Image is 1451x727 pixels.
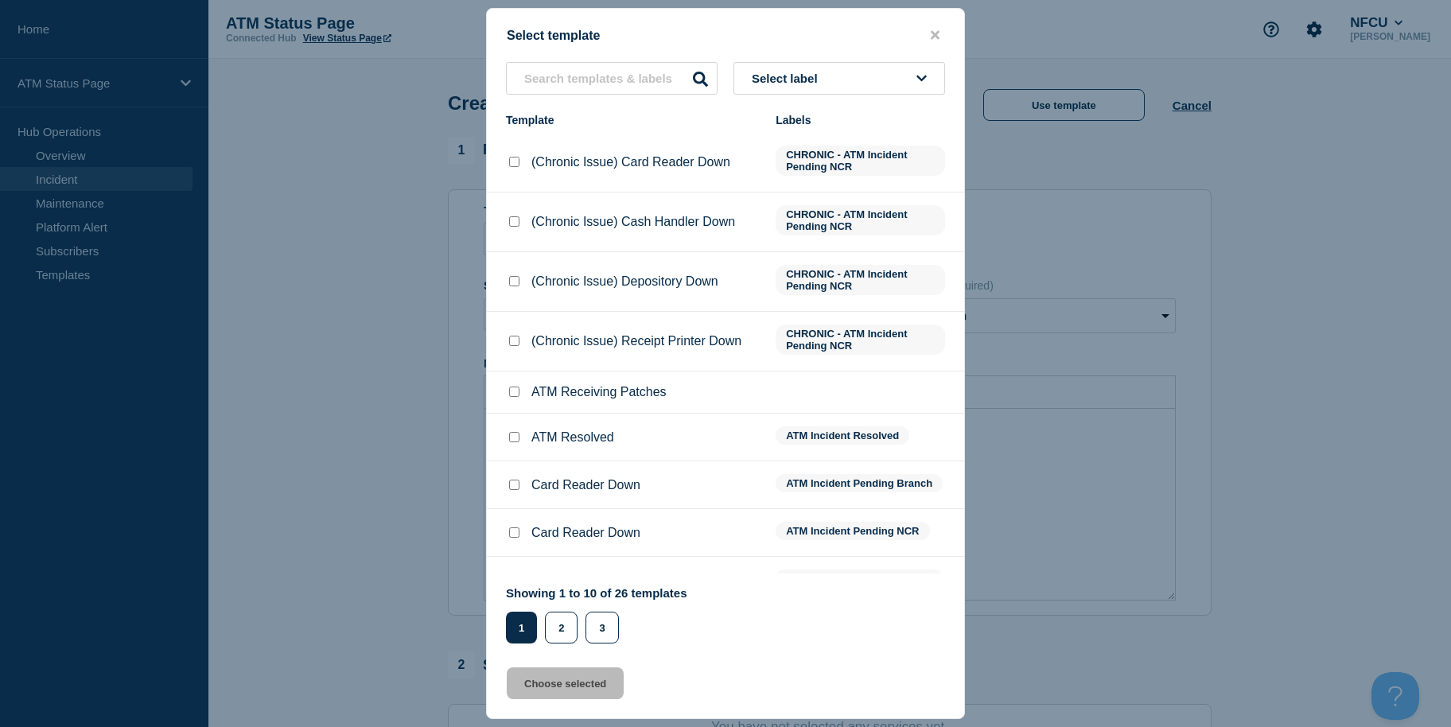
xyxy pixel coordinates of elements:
input: (Chronic Issue) Card Reader Down checkbox [509,157,519,167]
p: (Chronic Issue) Depository Down [531,274,718,289]
input: (Chronic Issue) Cash Handler Down checkbox [509,216,519,227]
span: ATM Incident Pending Branch [776,474,943,492]
div: Template [506,114,760,126]
span: ATM Incident Resolved [776,426,909,445]
button: Choose selected [507,667,624,699]
p: Cash Handler Down [531,573,645,588]
button: 1 [506,612,537,643]
input: ATM Resolved checkbox [509,432,519,442]
p: ATM Resolved [531,430,614,445]
span: ATM Incident Pending NCR [776,522,929,540]
input: Card Reader Down checkbox [509,480,519,490]
button: 2 [545,612,578,643]
input: Card Reader Down checkbox [509,527,519,538]
p: Showing 1 to 10 of 26 templates [506,586,687,600]
button: Select label [733,62,945,95]
span: CHRONIC - ATM Incident Pending NCR [776,146,945,176]
input: (Chronic Issue) Receipt Printer Down checkbox [509,336,519,346]
span: CHRONIC - ATM Incident Pending NCR [776,325,945,355]
button: 3 [585,612,618,643]
span: CHRONIC - ATM Incident Pending NCR [776,265,945,295]
button: close button [926,28,944,43]
input: (Chronic Issue) Depository Down checkbox [509,276,519,286]
p: (Chronic Issue) Receipt Printer Down [531,334,741,348]
p: (Chronic Issue) Cash Handler Down [531,215,735,229]
span: Select label [752,72,824,85]
span: ATM Incident Pending Branch [776,570,943,588]
div: Select template [487,28,964,43]
div: Labels [776,114,945,126]
p: Card Reader Down [531,526,640,540]
span: CHRONIC - ATM Incident Pending NCR [776,205,945,235]
input: ATM Receiving Patches checkbox [509,387,519,397]
p: ATM Receiving Patches [531,385,667,399]
p: (Chronic Issue) Card Reader Down [531,155,730,169]
input: Search templates & labels [506,62,718,95]
p: Card Reader Down [531,478,640,492]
